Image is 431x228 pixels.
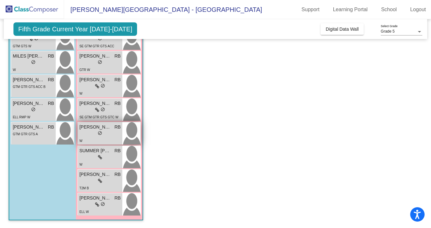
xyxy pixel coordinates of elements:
[79,115,118,119] span: SE GTM GTR GTS GTC W
[114,53,120,59] span: RB
[13,115,30,119] span: ELL RMP W
[297,4,325,15] a: Support
[101,83,105,88] span: do_not_disturb_alt
[328,4,373,15] a: Learning Portal
[79,163,82,166] span: W
[31,107,36,112] span: do_not_disturb_alt
[48,53,54,59] span: RB
[79,139,82,143] span: W
[98,131,102,135] span: do_not_disturb_alt
[79,53,111,59] span: [PERSON_NAME]
[13,85,45,89] span: GTM GTR GTS ACC B
[326,27,359,32] span: Digital Data Wall
[79,147,111,154] span: SUMMER [PERSON_NAME]
[48,100,54,107] span: RB
[13,100,45,107] span: [PERSON_NAME]
[79,44,114,48] span: SE GTM GTR GTS ACC
[101,107,105,112] span: do_not_disturb_alt
[48,124,54,130] span: RB
[114,147,120,154] span: RB
[114,171,120,178] span: RB
[31,60,36,64] span: do_not_disturb_alt
[79,92,82,95] span: W
[79,210,89,214] span: ELL W
[13,53,45,59] span: MILES [PERSON_NAME]
[376,4,402,15] a: School
[114,124,120,130] span: RB
[13,44,31,48] span: GTM GTS W
[13,76,45,83] span: [PERSON_NAME]
[79,171,111,178] span: [PERSON_NAME]
[98,60,102,64] span: do_not_disturb_alt
[114,100,120,107] span: RB
[13,22,137,36] span: Fifth Grade Current Year [DATE]-[DATE]
[64,4,262,15] span: [PERSON_NAME][GEOGRAPHIC_DATA] - [GEOGRAPHIC_DATA]
[114,195,120,201] span: RB
[79,68,90,72] span: GTR W
[79,195,111,201] span: [PERSON_NAME]
[48,76,54,83] span: RB
[13,124,45,130] span: [PERSON_NAME]
[321,23,364,35] button: Digital Data Wall
[13,132,38,136] span: GTM GTR GTS A
[405,4,431,15] a: Logout
[101,202,105,206] span: do_not_disturb_alt
[79,186,89,190] span: T2M B
[381,29,394,34] span: Grade 5
[79,124,111,130] span: [PERSON_NAME]
[79,76,111,83] span: [PERSON_NAME]
[13,68,16,72] span: W
[79,100,111,107] span: [PERSON_NAME]
[114,76,120,83] span: RB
